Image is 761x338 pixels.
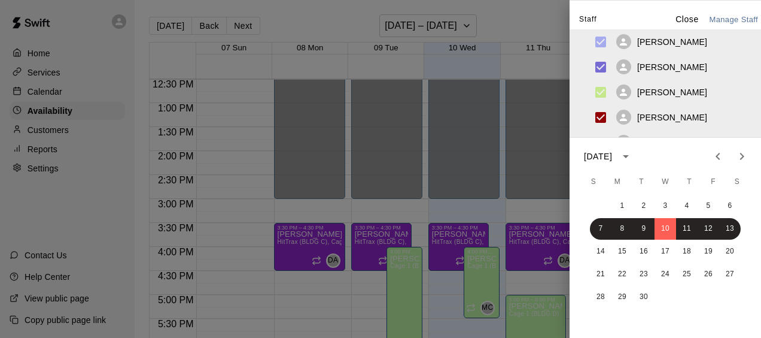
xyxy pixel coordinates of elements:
[633,195,655,217] button: 2
[730,144,754,168] button: Next month
[637,111,707,123] p: [PERSON_NAME]
[719,195,741,217] button: 6
[633,264,655,285] button: 23
[590,264,611,285] button: 21
[611,218,633,240] button: 8
[633,241,655,262] button: 16
[611,286,633,308] button: 29
[698,195,719,217] button: 5
[698,218,719,240] button: 12
[655,218,676,240] button: 10
[607,170,628,194] span: Monday
[676,264,698,285] button: 25
[676,241,698,262] button: 18
[678,170,700,194] span: Thursday
[590,286,611,308] button: 28
[584,150,612,163] div: [DATE]
[706,144,730,168] button: Previous month
[611,264,633,285] button: 22
[676,195,698,217] button: 4
[637,36,707,48] p: [PERSON_NAME]
[583,170,604,194] span: Sunday
[719,241,741,262] button: 20
[633,218,655,240] button: 9
[655,241,676,262] button: 17
[611,195,633,217] button: 1
[631,170,652,194] span: Tuesday
[719,264,741,285] button: 27
[702,170,724,194] span: Friday
[570,29,761,188] ul: swift facility view
[637,137,707,149] p: [PERSON_NAME]
[655,195,676,217] button: 3
[655,170,676,194] span: Wednesday
[637,86,707,98] p: [PERSON_NAME]
[579,10,596,29] span: Staff
[719,218,741,240] button: 13
[675,13,699,26] p: Close
[616,146,636,167] button: calendar view is open, switch to year view
[698,241,719,262] button: 19
[698,264,719,285] button: 26
[611,241,633,262] button: 15
[726,170,748,194] span: Saturday
[633,286,655,308] button: 30
[590,218,611,240] button: 7
[637,61,707,73] p: [PERSON_NAME]
[655,264,676,285] button: 24
[676,218,698,240] button: 11
[590,241,611,262] button: 14
[668,11,706,28] button: Close
[706,11,761,29] button: Manage Staff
